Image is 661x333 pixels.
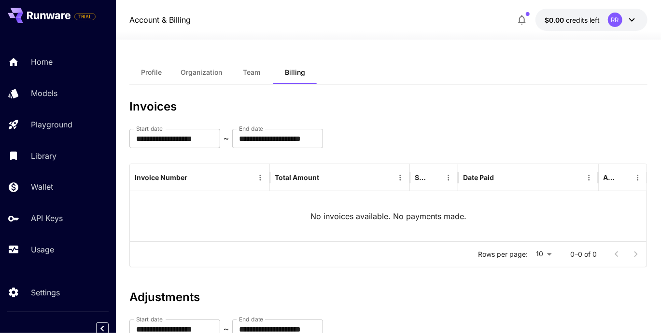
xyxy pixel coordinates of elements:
[224,133,229,144] p: ~
[285,68,305,77] span: Billing
[141,68,162,77] span: Profile
[618,171,631,184] button: Sort
[532,247,555,261] div: 10
[31,244,54,255] p: Usage
[75,13,95,20] span: TRIAL
[604,173,617,181] div: Action
[181,68,222,77] span: Organization
[31,212,63,224] p: API Keys
[31,56,53,68] p: Home
[253,171,267,184] button: Menu
[415,173,427,181] div: Status
[394,171,407,184] button: Menu
[545,16,566,24] span: $0.00
[129,100,647,113] h3: Invoices
[135,173,187,181] div: Invoice Number
[571,250,597,259] p: 0–0 of 0
[582,171,596,184] button: Menu
[136,125,163,133] label: Start date
[310,210,466,222] p: No invoices available. No payments made.
[463,173,494,181] div: Date Paid
[243,68,260,77] span: Team
[566,16,600,24] span: credits left
[608,13,622,27] div: RR
[129,14,191,26] nav: breadcrumb
[442,171,455,184] button: Menu
[129,14,191,26] a: Account & Billing
[631,171,645,184] button: Menu
[478,250,528,259] p: Rows per page:
[239,315,263,323] label: End date
[74,11,96,22] span: Add your payment card to enable full platform functionality.
[129,291,647,304] h3: Adjustments
[275,173,319,181] div: Total Amount
[239,125,263,133] label: End date
[31,150,56,162] p: Library
[545,15,600,25] div: $0.00
[188,171,202,184] button: Sort
[31,119,72,130] p: Playground
[320,171,334,184] button: Sort
[31,87,57,99] p: Models
[31,181,53,193] p: Wallet
[428,171,442,184] button: Sort
[495,171,508,184] button: Sort
[535,9,647,31] button: $0.00RR
[31,287,60,298] p: Settings
[136,315,163,323] label: Start date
